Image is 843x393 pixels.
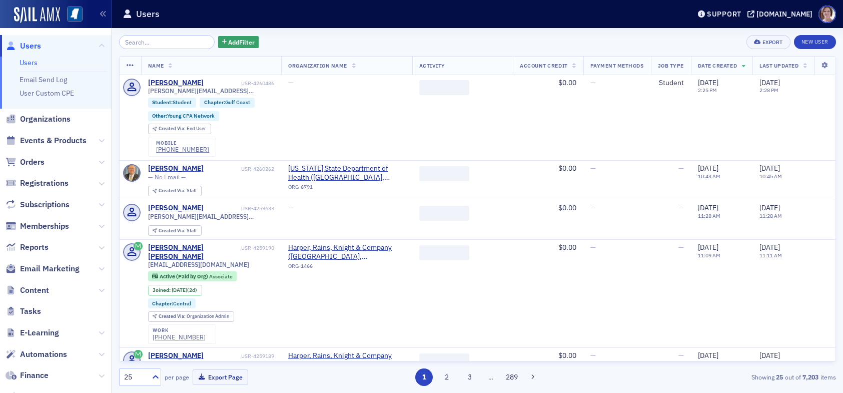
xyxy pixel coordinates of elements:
[193,369,248,385] button: Export Page
[6,327,59,338] a: E-Learning
[698,173,720,180] time: 10:43 AM
[148,62,164,69] span: Name
[148,261,249,268] span: [EMAIL_ADDRESS][DOMAIN_NAME]
[148,164,204,173] a: [PERSON_NAME]
[20,263,80,274] span: Email Marketing
[762,40,783,45] div: Export
[759,164,780,173] span: [DATE]
[6,285,49,296] a: Content
[707,10,741,19] div: Support
[152,112,167,119] span: Other :
[759,203,780,212] span: [DATE]
[20,327,59,338] span: E-Learning
[67,7,83,22] img: SailAMX
[288,243,405,261] span: Harper, Rains, Knight & Company (Ridgeland, MS)
[658,62,684,69] span: Job Type
[461,368,478,386] button: 3
[209,273,233,280] span: Associate
[558,164,576,173] span: $0.00
[20,349,67,360] span: Automations
[148,204,204,213] a: [PERSON_NAME]
[20,135,87,146] span: Events & Products
[14,7,60,23] img: SailAMX
[60,7,83,24] a: View Homepage
[20,370,49,381] span: Finance
[6,178,69,189] a: Registrations
[558,351,576,360] span: $0.00
[172,287,197,293] div: (2d)
[20,89,74,98] a: User Custom CPE
[698,62,737,69] span: Date Created
[288,164,405,182] span: Mississippi State Department of Health (Jackson, MS)
[200,98,255,108] div: Chapter:
[746,35,790,49] button: Export
[228,38,255,47] span: Add Filter
[159,126,206,132] div: End User
[152,273,232,279] a: Active (Paid by Org) Associate
[759,87,778,94] time: 2:28 PM
[288,263,405,273] div: ORG-1466
[484,372,498,381] span: …
[148,243,240,261] a: [PERSON_NAME] [PERSON_NAME]
[678,243,684,252] span: —
[20,75,67,84] a: Email Send Log
[156,140,209,146] div: mobile
[172,286,187,293] span: [DATE]
[590,164,596,173] span: —
[160,273,209,280] span: Active (Paid by Org)
[558,243,576,252] span: $0.00
[218,36,259,49] button: AddFilter
[152,300,191,307] a: Chapter:Central
[558,78,576,87] span: $0.00
[20,157,45,168] span: Orders
[604,372,836,381] div: Showing out of items
[6,135,87,146] a: Events & Products
[759,351,780,360] span: [DATE]
[678,164,684,173] span: —
[698,243,718,252] span: [DATE]
[148,351,204,360] a: [PERSON_NAME]
[204,99,225,106] span: Chapter :
[438,368,456,386] button: 2
[6,114,71,125] a: Organizations
[288,184,405,194] div: ORG-6791
[148,186,202,196] div: Created Via: Staff
[152,113,215,119] a: Other:Young CPA Network
[503,368,520,386] button: 289
[148,87,275,95] span: [PERSON_NAME][EMAIL_ADDRESS][DOMAIN_NAME]
[153,333,206,341] a: [PHONE_NUMBER]
[20,221,69,232] span: Memberships
[148,79,204,88] a: [PERSON_NAME]
[759,173,782,180] time: 10:45 AM
[698,252,720,259] time: 11:09 AM
[698,164,718,173] span: [DATE]
[6,221,69,232] a: Memberships
[159,187,187,194] span: Created Via :
[759,62,798,69] span: Last Updated
[20,199,70,210] span: Subscriptions
[20,285,49,296] span: Content
[148,173,186,181] span: — No Email —
[156,146,209,153] a: [PHONE_NUMBER]
[419,206,469,221] span: ‌
[747,11,816,18] button: [DOMAIN_NAME]
[698,87,717,94] time: 2:25 PM
[558,203,576,212] span: $0.00
[204,99,250,106] a: Chapter:Gulf Coast
[148,98,197,108] div: Student:
[148,285,202,296] div: Joined: 2025-09-03 00:00:00
[205,205,274,212] div: USR-4259633
[419,62,445,69] span: Activity
[136,8,160,20] h1: Users
[288,78,294,87] span: —
[801,372,820,381] strong: 7,203
[419,353,469,368] span: ‌
[148,311,234,322] div: Created Via: Organization Admin
[159,188,197,194] div: Staff
[159,125,187,132] span: Created Via :
[152,99,173,106] span: Student :
[818,6,836,23] span: Profile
